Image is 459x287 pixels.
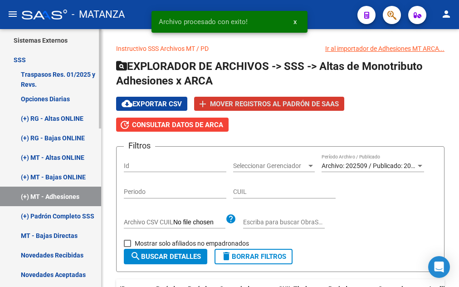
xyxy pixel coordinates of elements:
[233,162,307,170] span: Seleccionar Gerenciador
[119,119,130,130] mat-icon: update
[124,218,173,226] span: Archivo CSV CUIL
[159,17,248,26] span: Archivo procesado con exito!
[221,252,286,261] span: Borrar Filtros
[116,118,229,132] button: Consultar datos de ARCA
[441,9,452,20] mat-icon: person
[130,252,201,261] span: Buscar Detalles
[135,238,249,249] span: Mostrar solo afiliados no empadronados
[322,162,425,169] span: Archivo: 202509 / Publicado: 202508
[116,97,187,111] button: Exportar CSV
[122,100,182,108] span: Exportar CSV
[122,98,132,109] mat-icon: cloud_download
[221,251,232,262] mat-icon: delete
[72,5,125,25] span: - MATANZA
[124,249,207,264] button: Buscar Detalles
[325,44,444,54] div: Ir al importador de Adhesiones MT ARCA...
[215,249,293,264] button: Borrar Filtros
[7,9,18,20] mat-icon: menu
[293,18,297,26] span: x
[210,100,339,108] span: Mover registros al PADRÓN de SAAS
[116,60,423,87] span: EXPLORADOR DE ARCHIVOS -> SSS -> Altas de Monotributo Adhesiones x ARCA
[132,121,223,129] span: Consultar datos de ARCA
[173,218,225,227] input: Archivo CSV CUIL
[116,45,209,52] a: Instructivo SSS Archivos MT / PD
[428,256,450,278] div: Open Intercom Messenger
[225,213,236,224] mat-icon: help
[130,251,141,262] mat-icon: search
[124,139,155,152] h3: Filtros
[197,99,208,109] mat-icon: add
[286,14,304,30] button: x
[194,97,344,111] button: Mover registros al PADRÓN de SAAS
